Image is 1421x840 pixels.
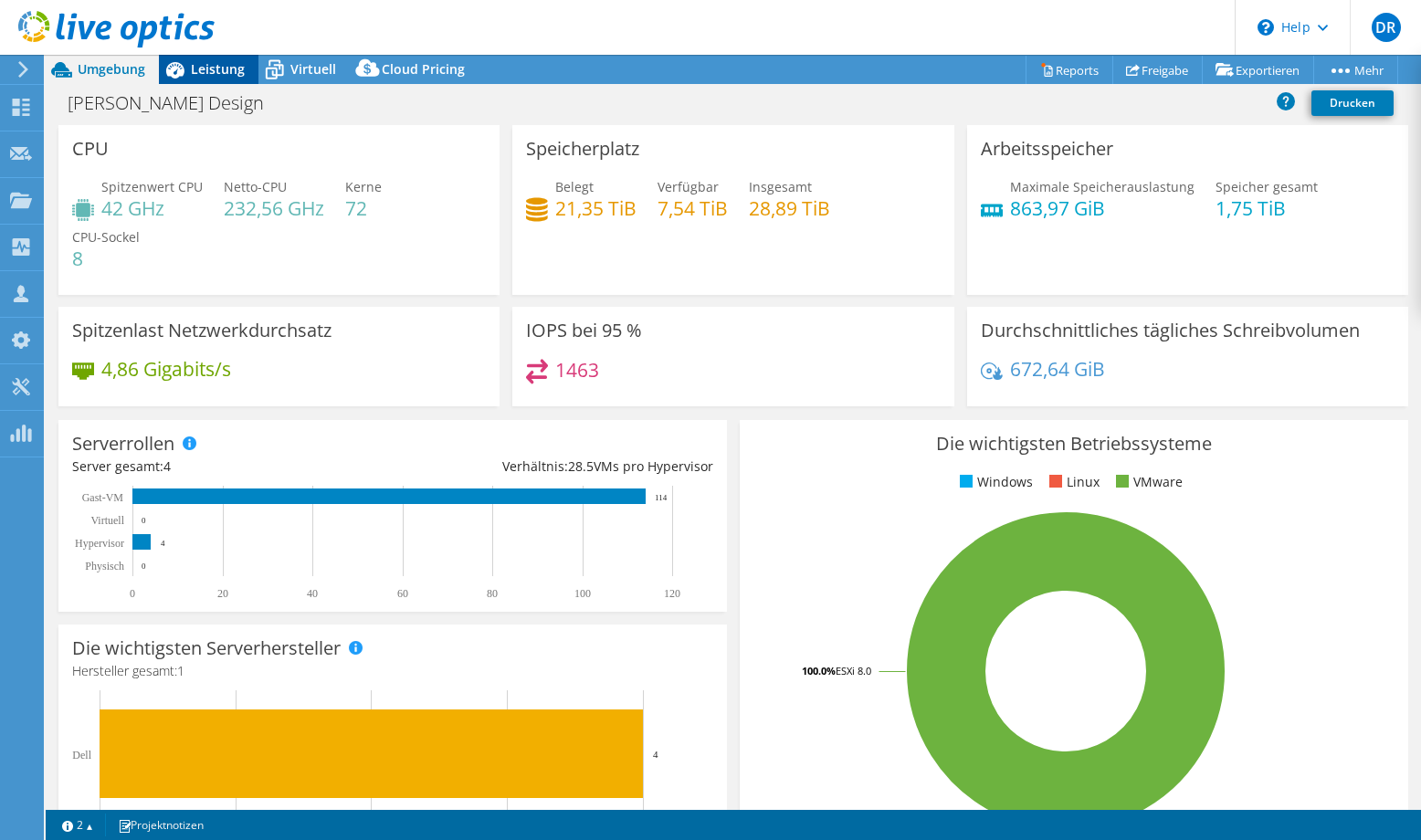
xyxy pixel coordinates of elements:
a: 2 [49,814,106,836]
h4: 7,54 TiB [658,198,728,218]
text: 80 [487,587,498,600]
text: Virtuell [90,514,124,527]
text: 0 [142,562,146,571]
li: Linux [1045,472,1100,492]
h3: Spitzenlast Netzwerkdurchsatz [72,320,332,341]
a: Freigabe [1112,56,1203,84]
tspan: 100.0% [802,664,836,677]
svg: \n [1258,19,1274,36]
span: Belegt [555,178,594,195]
span: DR [1372,13,1401,42]
span: Speicher gesamt [1216,178,1318,195]
tspan: ESXi 8.0 [836,664,871,677]
h3: IOPS bei 95 % [526,320,642,341]
span: Spitzenwert CPU [101,178,203,195]
h4: 4,86 Gigabits/s [101,359,231,379]
h3: Durchschnittliches tägliches Schreibvolumen [981,320,1360,341]
text: Gast-VM [82,491,124,504]
h4: 42 GHz [101,198,203,218]
text: 114 [655,493,668,502]
h3: CPU [72,139,109,159]
text: 20 [217,587,228,600]
h4: 672,64 GiB [1010,359,1105,379]
span: Cloud Pricing [382,60,465,78]
a: Drucken [1311,90,1394,116]
h1: [PERSON_NAME] Design [59,93,292,113]
span: Insgesamt [749,178,812,195]
text: 60 [397,587,408,600]
a: Reports [1026,56,1113,84]
span: Leistung [191,60,245,78]
text: 0 [142,516,146,525]
text: 120 [664,587,680,600]
h3: Die wichtigsten Serverhersteller [72,638,341,658]
h4: 21,35 TiB [555,198,637,218]
h4: 863,97 GiB [1010,198,1195,218]
h4: 28,89 TiB [749,198,830,218]
h4: Hersteller gesamt: [72,661,713,681]
span: Maximale Speicherauslastung [1010,178,1195,195]
a: Exportieren [1202,56,1314,84]
span: Verfügbar [658,178,719,195]
text: 40 [307,587,318,600]
span: Virtuell [290,60,336,78]
div: Server gesamt: [72,457,393,477]
h4: 1,75 TiB [1216,198,1318,218]
text: Physisch [85,560,124,572]
span: Kerne [345,178,382,195]
a: Mehr [1313,56,1398,84]
div: Verhältnis: VMs pro Hypervisor [393,457,713,477]
h4: 8 [72,248,140,268]
span: Netto-CPU [224,178,287,195]
span: 1 [177,662,184,679]
span: Umgebung [78,60,145,78]
text: 0 [130,587,135,600]
span: CPU-Sockel [72,228,140,246]
text: 100 [574,587,591,600]
h3: Arbeitsspeicher [981,139,1113,159]
li: Windows [955,472,1033,492]
text: Hypervisor [75,537,124,550]
h4: 1463 [555,360,599,380]
text: 4 [653,749,658,760]
span: 4 [163,457,171,475]
h4: 232,56 GHz [224,198,324,218]
h3: Speicherplatz [526,139,639,159]
h3: Serverrollen [72,434,174,454]
a: Projektnotizen [105,814,216,836]
text: Dell [72,749,91,761]
h3: Die wichtigsten Betriebssysteme [753,434,1395,454]
li: VMware [1111,472,1183,492]
span: 28.5 [568,457,594,475]
h4: 72 [345,198,382,218]
text: 4 [161,539,165,548]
